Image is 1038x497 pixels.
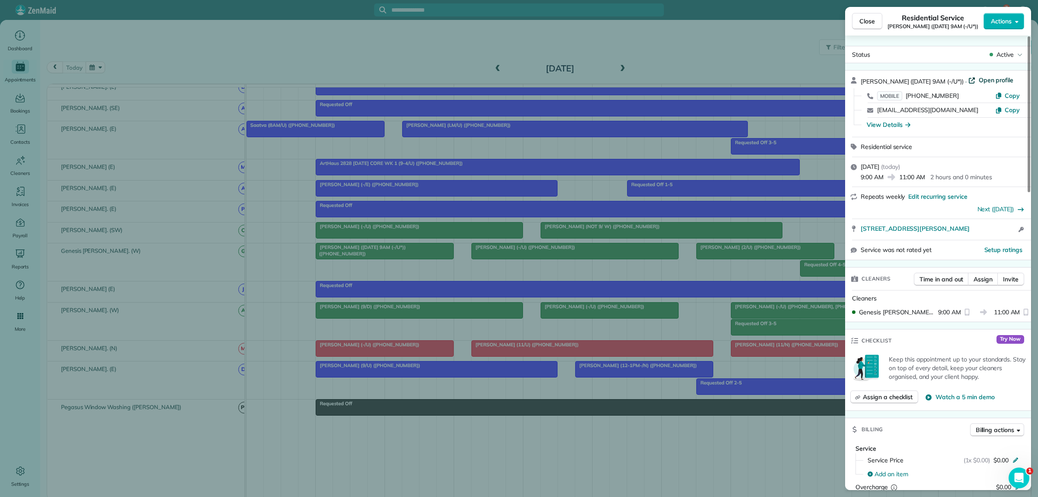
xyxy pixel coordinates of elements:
button: Assign a checklist [850,390,918,403]
span: $0.00 [993,456,1009,465]
span: Billing [862,425,883,434]
span: [DATE] [861,163,879,171]
span: 9:00 AM [861,173,884,181]
span: Setup ratings [984,246,1023,254]
span: [PERSON_NAME] ([DATE] 9AM (-/U*)) [887,23,978,30]
span: Close [859,17,875,26]
span: Copy [1005,92,1020,100]
a: MOBILE[PHONE_NUMBER] [877,91,959,100]
span: Open profile [979,76,1014,84]
span: 11:00 AM [994,308,1020,316]
button: Setup ratings [984,245,1023,254]
span: Active [996,50,1014,59]
button: Copy [995,91,1020,100]
span: [PHONE_NUMBER] [906,92,959,100]
a: Next ([DATE]) [977,205,1014,213]
a: Open profile [968,76,1014,84]
p: Keep this appointment up to your standards. Stay on top of every detail, keep your cleaners organ... [889,355,1026,381]
span: MOBILE [877,91,902,100]
span: Cleaners [852,294,877,302]
a: [STREET_ADDRESS][PERSON_NAME] [861,224,1016,233]
button: Copy [995,106,1020,114]
button: Watch a 5 min demo [925,393,994,401]
span: ( today ) [881,163,900,171]
span: Add an item [875,470,908,478]
div: Overcharge [855,483,930,491]
span: Assign a checklist [863,393,913,401]
button: Add an item [862,467,1024,481]
span: Service [855,445,876,452]
span: 9:00 AM [938,308,961,316]
span: (1x $0.00) [964,456,990,465]
button: Close [852,13,882,29]
a: [EMAIL_ADDRESS][DOMAIN_NAME] [877,106,978,114]
span: Service was not rated yet [861,245,932,255]
button: Invite [997,273,1024,286]
span: Billing actions [976,426,1014,434]
span: Cleaners [862,274,891,283]
span: Checklist [862,336,892,345]
span: 11:00 AM [899,173,926,181]
span: [PERSON_NAME] ([DATE] 9AM (-/U*)) [861,77,964,85]
button: Open access information [1016,224,1026,235]
span: Edit recurring service [908,192,967,201]
span: Assign [974,275,993,284]
span: Watch a 5 min demo [935,393,994,401]
span: Residential service [861,143,912,151]
span: 1 [1026,468,1033,474]
button: View Details [867,120,910,129]
span: Invite [1003,275,1019,284]
button: Assign [968,273,998,286]
button: Time in and out [914,273,969,286]
span: Actions [991,17,1012,26]
button: Service Price(1x $0.00)$0.00 [862,453,1024,467]
span: Try Now [996,335,1024,344]
span: Copy [1005,106,1020,114]
span: Status [852,51,870,58]
iframe: Intercom live chat [1009,468,1029,488]
span: Repeats weekly [861,193,905,200]
span: Genesis [PERSON_NAME]. (W) [859,308,935,316]
button: Next ([DATE]) [977,205,1025,213]
span: · [964,78,968,85]
span: $0.00 [996,483,1011,491]
span: Time in and out [919,275,963,284]
span: [STREET_ADDRESS][PERSON_NAME] [861,224,970,233]
p: 2 hours and 0 minutes [930,173,992,181]
span: Service Price [868,456,903,465]
span: Residential Service [902,13,964,23]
